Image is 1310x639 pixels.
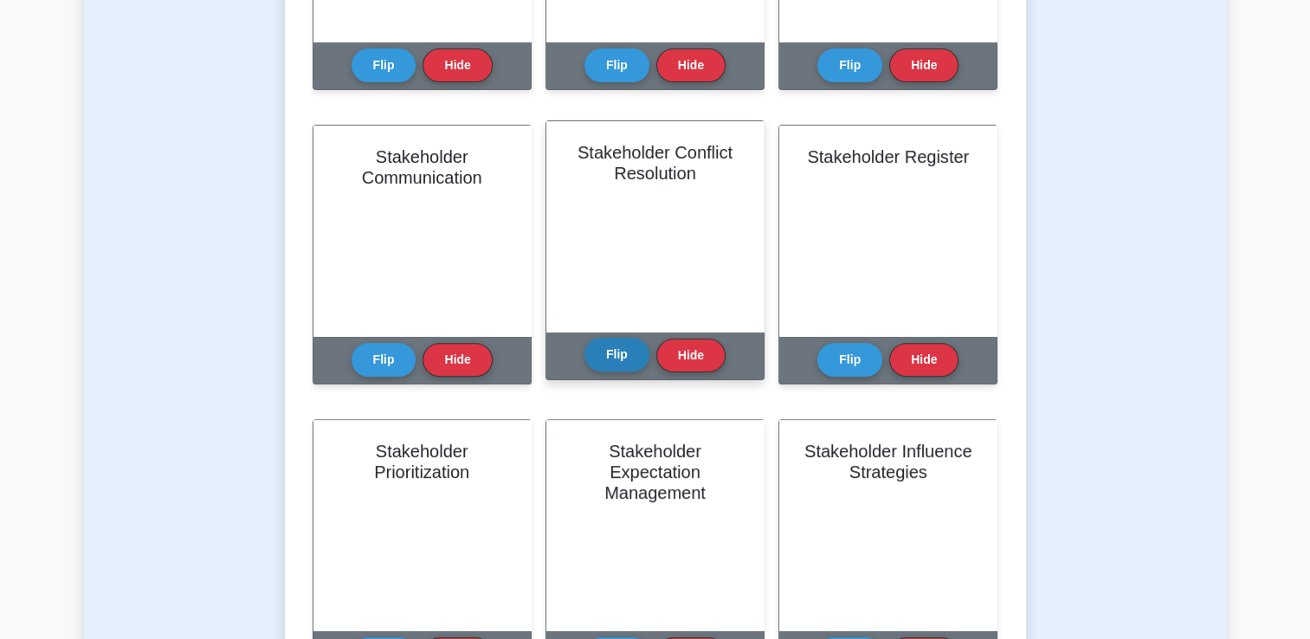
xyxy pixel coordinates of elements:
[584,48,649,82] button: Flip
[889,48,958,82] button: Hide
[584,338,649,371] button: Flip
[334,441,510,482] h2: Stakeholder Prioritization
[352,48,416,82] button: Flip
[817,48,882,82] button: Flip
[889,343,958,377] button: Hide
[817,343,882,377] button: Flip
[423,48,492,82] button: Hide
[656,339,726,372] button: Hide
[423,343,492,377] button: Hide
[567,441,743,503] h2: Stakeholder Expectation Management
[800,146,976,167] h2: Stakeholder Register
[800,441,976,482] h2: Stakeholder Influence Strategies
[567,142,743,184] h2: Stakeholder Conflict Resolution
[656,48,726,82] button: Hide
[334,146,510,188] h2: Stakeholder Communication
[352,343,416,377] button: Flip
